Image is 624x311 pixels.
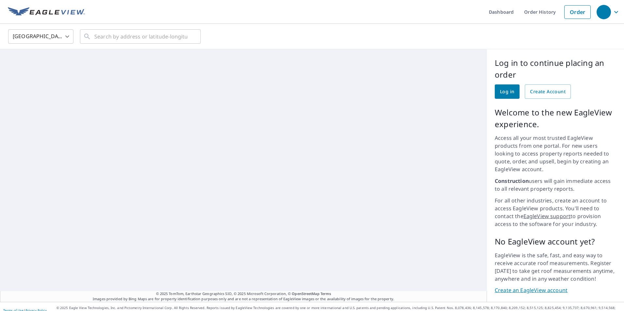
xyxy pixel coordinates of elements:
a: Log in [495,84,520,99]
p: users will gain immediate access to all relevant property reports. [495,177,616,193]
img: EV Logo [8,7,85,17]
a: Order [564,5,591,19]
a: Terms [320,291,331,296]
span: © 2025 TomTom, Earthstar Geographics SIO, © 2025 Microsoft Corporation, © [156,291,331,297]
span: Create Account [530,88,566,96]
p: EagleView is the safe, fast, and easy way to receive accurate roof measurements. Register [DATE] ... [495,251,616,283]
input: Search by address or latitude-longitude [94,27,187,46]
p: For all other industries, create an account to access EagleView products. You'll need to contact ... [495,197,616,228]
a: Create Account [525,84,571,99]
p: Log in to continue placing an order [495,57,616,81]
strong: Construction [495,177,529,185]
p: No EagleView account yet? [495,236,616,247]
div: [GEOGRAPHIC_DATA] [8,27,73,46]
p: Welcome to the new EagleView experience. [495,107,616,130]
a: OpenStreetMap [292,291,319,296]
a: EagleView support [523,213,571,220]
a: Create an EagleView account [495,287,616,294]
span: Log in [500,88,514,96]
p: Access all your most trusted EagleView products from one portal. For new users looking to access ... [495,134,616,173]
